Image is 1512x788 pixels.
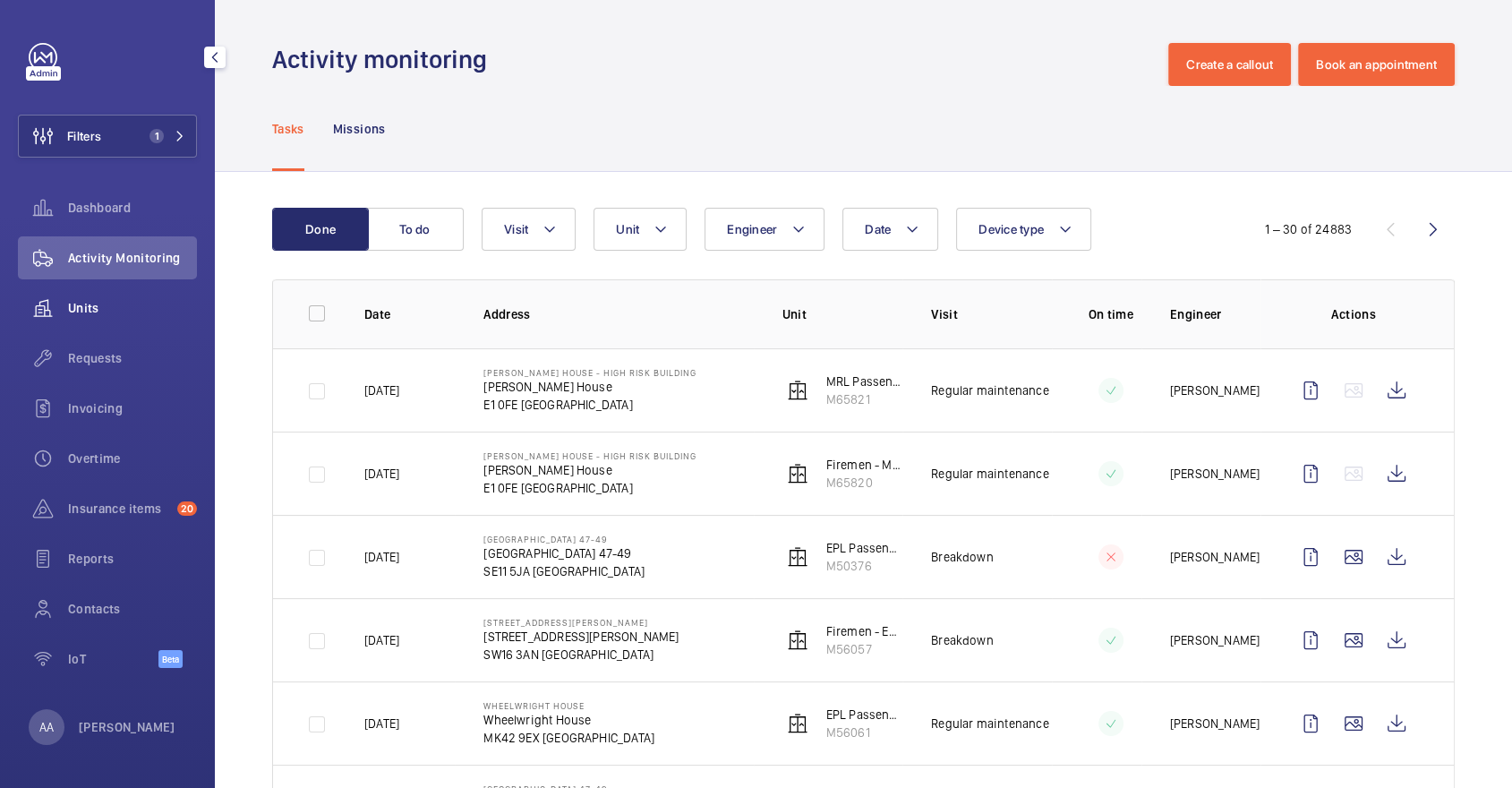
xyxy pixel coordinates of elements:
[68,299,197,317] span: Units
[68,450,197,467] span: Overtime
[483,378,696,396] p: [PERSON_NAME] House
[931,715,1048,732] p: Regular maintenance
[787,546,808,568] img: elevator.svg
[68,650,158,668] span: IoT
[483,450,696,461] p: [PERSON_NAME] House - High Risk Building
[67,127,101,145] span: Filters
[931,631,994,649] p: Breakdown
[1265,220,1352,238] div: 1 – 30 of 24883
[956,208,1091,251] button: Device type
[483,396,696,414] p: E1 0FE [GEOGRAPHIC_DATA]
[931,548,994,566] p: Breakdown
[483,617,679,628] p: [STREET_ADDRESS][PERSON_NAME]
[483,729,654,747] p: MK42 9EX [GEOGRAPHIC_DATA]
[1170,305,1260,323] p: Engineer
[272,43,498,76] h1: Activity monitoring
[727,222,777,236] span: Engineer
[483,367,696,378] p: [PERSON_NAME] House - High Risk Building
[1289,305,1418,323] p: Actions
[865,222,891,236] span: Date
[483,544,645,562] p: [GEOGRAPHIC_DATA] 47-49
[787,713,808,734] img: elevator.svg
[594,208,687,251] button: Unit
[1170,548,1260,566] p: [PERSON_NAME]
[68,199,197,217] span: Dashboard
[826,640,903,658] p: M56057
[158,650,183,668] span: Beta
[787,463,808,484] img: elevator.svg
[364,715,399,732] p: [DATE]
[826,557,903,575] p: M50376
[68,349,197,367] span: Requests
[1170,715,1260,732] p: [PERSON_NAME]
[68,249,197,267] span: Activity Monitoring
[931,305,1052,323] p: Visit
[68,399,197,417] span: Invoicing
[826,474,903,492] p: M65820
[483,305,753,323] p: Address
[149,129,164,143] span: 1
[826,706,903,724] p: EPL Passenger block 25/33
[483,461,696,479] p: [PERSON_NAME] House
[18,115,197,158] button: Filters1
[1081,305,1141,323] p: On time
[826,373,903,390] p: MRL Passenger Lift No 1 left hand
[364,305,455,323] p: Date
[39,718,54,736] p: AA
[826,539,903,557] p: EPL Passenger Lift No 2
[177,501,197,516] span: 20
[272,208,369,251] button: Done
[483,562,645,580] p: SE11 5JA [GEOGRAPHIC_DATA]
[1170,381,1260,399] p: [PERSON_NAME]
[367,208,464,251] button: To do
[931,465,1048,483] p: Regular maintenance
[483,711,654,729] p: Wheelwright House
[705,208,824,251] button: Engineer
[931,381,1048,399] p: Regular maintenance
[483,646,679,664] p: SW16 3AN [GEOGRAPHIC_DATA]
[826,456,903,474] p: Firemen - MRL Passenger Lift No 2 right hand
[782,305,903,323] p: Unit
[68,600,197,618] span: Contacts
[616,222,639,236] span: Unit
[79,718,175,736] p: [PERSON_NAME]
[364,381,399,399] p: [DATE]
[826,724,903,741] p: M56061
[978,222,1044,236] span: Device type
[1170,631,1260,649] p: [PERSON_NAME]
[826,622,903,640] p: Firemen - EPL Passenger Lift No 1
[483,534,645,544] p: [GEOGRAPHIC_DATA] 47-49
[333,120,386,138] p: Missions
[787,630,808,651] img: elevator.svg
[826,390,903,408] p: M65821
[364,631,399,649] p: [DATE]
[272,120,304,138] p: Tasks
[504,222,528,236] span: Visit
[483,628,679,646] p: [STREET_ADDRESS][PERSON_NAME]
[364,548,399,566] p: [DATE]
[1168,43,1291,86] button: Create a callout
[842,208,938,251] button: Date
[1298,43,1455,86] button: Book an appointment
[1170,465,1260,483] p: [PERSON_NAME]
[68,500,170,518] span: Insurance items
[482,208,576,251] button: Visit
[364,465,399,483] p: [DATE]
[483,700,654,711] p: Wheelwright House
[68,550,197,568] span: Reports
[787,380,808,401] img: elevator.svg
[483,479,696,497] p: E1 0FE [GEOGRAPHIC_DATA]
